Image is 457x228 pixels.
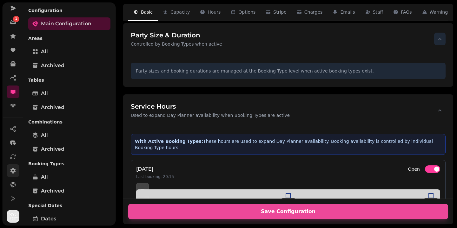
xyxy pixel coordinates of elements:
a: Archived [28,185,110,197]
a: All [28,171,110,183]
a: Main Configuration [28,17,110,30]
span: Dates [41,215,56,223]
p: Combinations [28,116,110,128]
button: User avatar [5,210,21,223]
span: Charges [304,9,323,15]
a: 1 [7,16,19,28]
span: All [41,48,48,55]
span: All [41,173,48,181]
span: Stripe [273,9,287,15]
span: Emails [340,9,355,15]
img: User avatar [7,210,19,223]
p: Tables [28,74,110,86]
span: 1 [15,17,17,21]
span: Archived [41,145,64,153]
button: Add item [136,183,149,196]
a: Archived [28,101,110,114]
button: Emails [328,4,360,21]
a: All [28,129,110,142]
button: Staff [360,4,388,21]
p: Areas [28,33,110,44]
span: All [41,90,48,97]
span: Basic [141,9,153,15]
button: Hours [195,4,226,21]
span: All [41,131,48,139]
span: Hours [208,9,221,15]
span: FAQs [401,9,412,15]
button: Charges [292,4,328,21]
span: Options [238,9,255,15]
span: Save Configuration [136,209,440,214]
span: Warning [430,9,448,15]
button: Capacity [158,4,195,21]
button: FAQs [388,4,417,21]
span: Archived [41,187,64,195]
a: Archived [28,143,110,155]
strong: With Active Booking Types: [135,139,203,144]
a: Dates [28,212,110,225]
button: Save Configuration [128,204,448,219]
p: Configuration [28,5,110,16]
p: Booking Types [28,158,110,169]
button: Warning [417,4,453,21]
h3: Party Size & Duration [131,31,222,40]
p: Used to expand Day Planner availability when Booking Types are active [131,112,290,118]
span: Archived [41,104,64,111]
button: Add item [136,196,149,208]
button: Basic [128,4,158,21]
a: All [28,87,110,100]
button: Stripe [261,4,292,21]
a: All [28,45,110,58]
a: Archived [28,59,110,72]
p: Party sizes and booking durations are managed at the Booking Type level when active booking types... [136,68,440,74]
span: Capacity [170,9,190,15]
span: Archived [41,62,64,69]
label: Open [408,165,420,173]
p: Last booking: 20:15 [136,174,174,179]
p: Controlled by Booking Types when active [131,41,222,47]
span: Main Configuration [41,20,91,28]
p: Special Dates [28,200,110,211]
button: Options [226,4,261,21]
span: Staff [373,9,383,15]
p: These hours are used to expand Day Planner availability. Booking availability is controlled by in... [135,138,441,151]
h3: Service Hours [131,102,290,111]
h4: [DATE] [136,165,174,173]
